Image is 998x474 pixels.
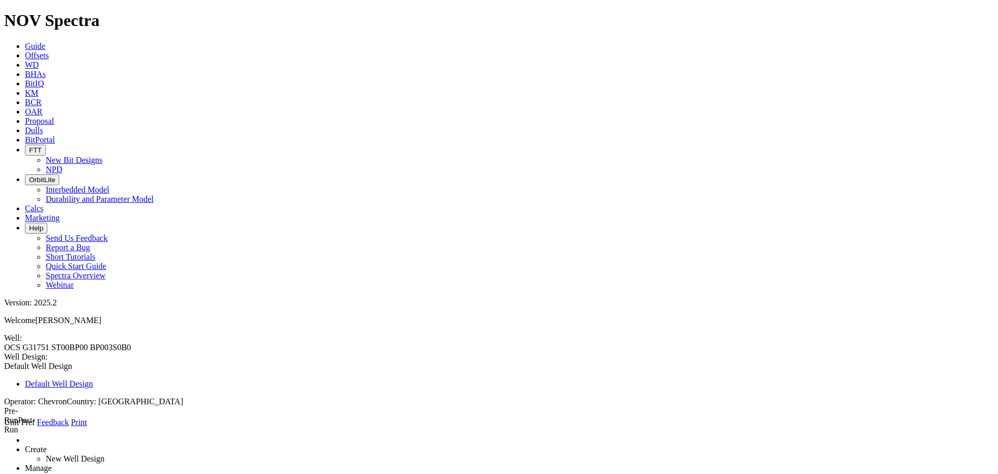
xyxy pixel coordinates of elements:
span: [PERSON_NAME] [35,316,101,325]
a: BHAs [25,70,46,79]
span: Help [29,224,43,232]
a: Interbedded Model [46,185,109,194]
a: Durability and Parameter Model [46,195,154,203]
a: Short Tutorials [46,252,96,261]
a: OAR [25,107,43,116]
button: FTT [25,145,46,156]
a: Guide [25,42,45,50]
p: Welcome [4,316,994,325]
a: KM [25,88,38,97]
a: Create [25,445,47,454]
span: OrbitLite [29,176,55,184]
span: Default Well Design [4,362,72,370]
a: NPD [46,165,62,174]
a: New Bit Designs [46,156,102,164]
a: Default Well Design [25,379,93,388]
a: Marketing [25,213,60,222]
a: BCR [25,98,42,107]
button: Help [25,223,47,234]
a: Unit Pref [4,418,35,427]
a: Spectra Overview [46,271,106,280]
a: Quick Start Guide [46,262,106,271]
h1: NOV Spectra [4,11,994,30]
a: Report a Bug [46,243,90,252]
div: Version: 2025.2 [4,298,994,308]
a: Send Us Feedback [46,234,108,242]
button: OrbitLite [25,174,59,185]
a: BitIQ [25,79,44,88]
label: Post-Run [4,416,35,434]
label: Pre-Run [4,406,18,425]
a: BitPortal [25,135,55,144]
span: OCS G31751 ST00BP00 BP003S0B0 [4,343,131,352]
a: Proposal [25,117,54,125]
a: WD [25,60,39,69]
span: Operator: Chevron [4,397,67,406]
a: Offsets [25,51,49,60]
a: Manage [25,464,52,472]
a: Webinar [46,280,74,289]
a: New Well Design [46,454,104,463]
span: Well Design: [4,352,994,389]
a: Print [71,418,87,427]
span: Well: [4,334,994,352]
a: Dulls [25,126,43,135]
span: FTT [29,146,42,154]
a: Calcs [25,204,44,213]
a: Feedback [37,418,69,427]
span: Country: [GEOGRAPHIC_DATA] [67,397,183,406]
